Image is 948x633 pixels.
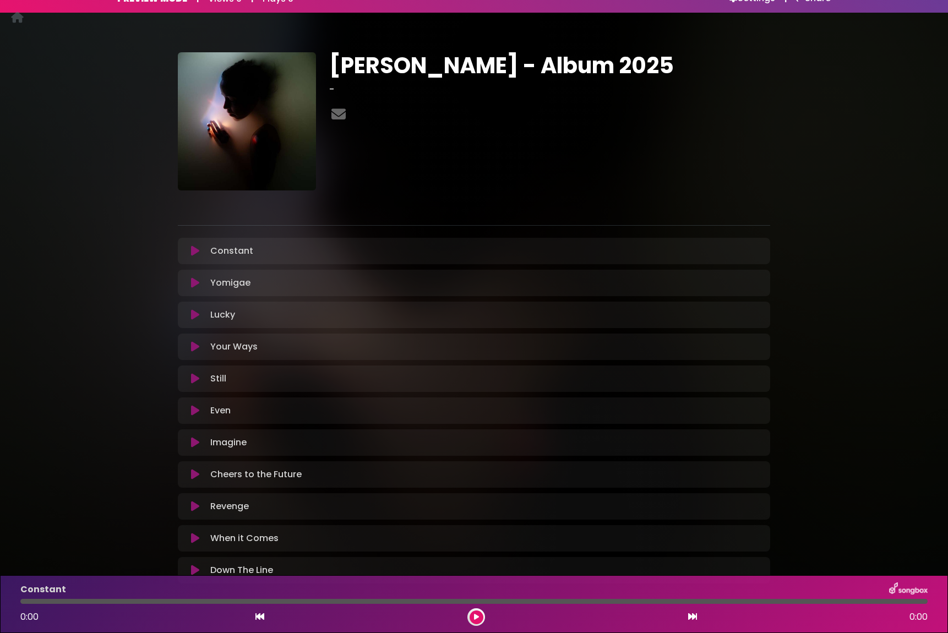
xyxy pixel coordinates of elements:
[210,340,258,353] p: Your Ways
[210,532,279,545] p: When it Comes
[210,436,247,449] p: Imagine
[210,564,273,577] p: Down The Line
[210,372,226,385] p: Still
[329,83,770,95] h3: -
[210,468,302,481] p: Cheers to the Future
[210,276,250,290] p: Yomigae
[210,500,249,513] p: Revenge
[210,404,231,417] p: Even
[210,244,253,258] p: Constant
[178,52,316,190] img: 3zBjiAFS8u8Jw9k8ws7L
[20,610,39,623] span: 0:00
[909,610,928,624] span: 0:00
[889,582,928,597] img: songbox-logo-white.png
[210,308,235,321] p: Lucky
[20,583,66,596] p: Constant
[329,52,770,79] h1: [PERSON_NAME] - Album 2025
